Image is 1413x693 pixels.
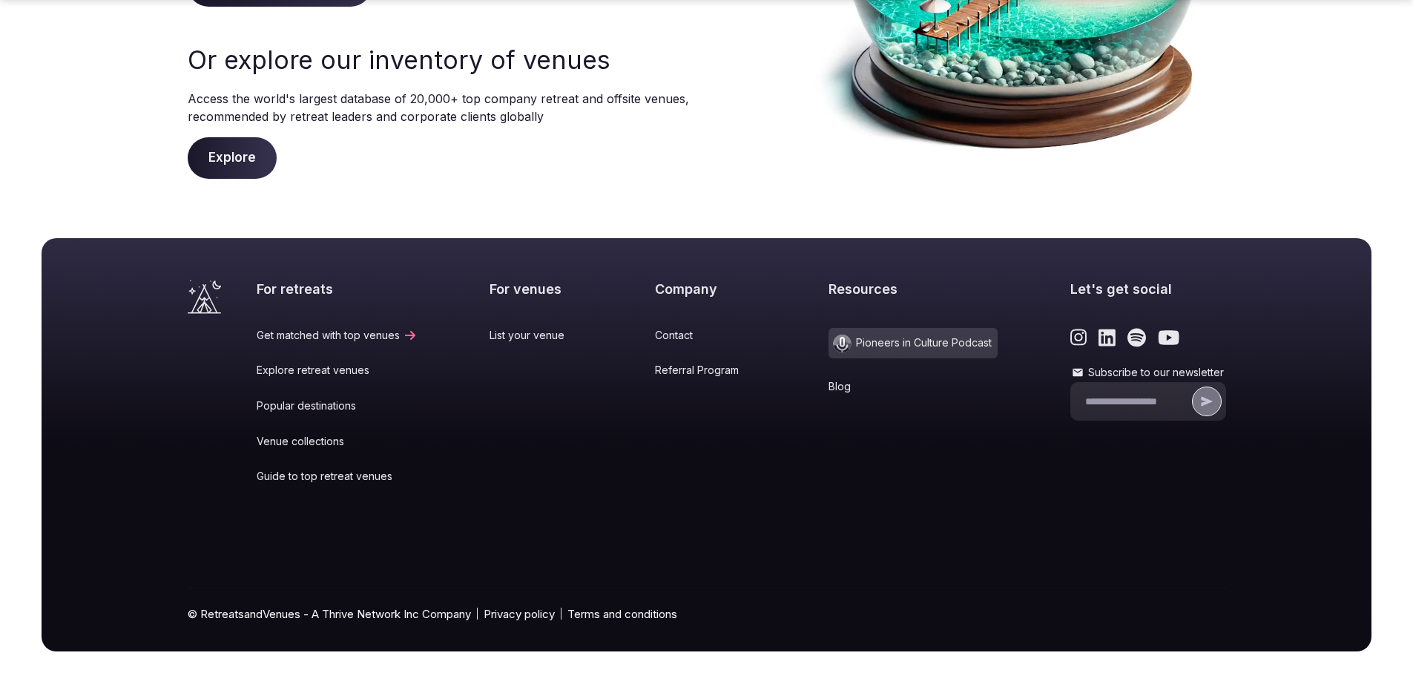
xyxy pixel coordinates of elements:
[829,280,998,298] h2: Resources
[655,328,757,343] a: Contact
[188,150,277,165] a: Explore
[490,328,582,343] a: List your venue
[1070,365,1226,380] label: Subscribe to our newsletter
[188,588,1226,651] div: © RetreatsandVenues - A Thrive Network Inc Company
[188,137,277,179] span: Explore
[257,280,418,298] h2: For retreats
[1158,328,1179,347] a: Link to the retreats and venues Youtube page
[1070,328,1087,347] a: Link to the retreats and venues Instagram page
[257,434,418,449] a: Venue collections
[257,469,418,484] a: Guide to top retreat venues
[188,280,221,314] a: Visit the homepage
[484,606,555,622] a: Privacy policy
[1127,328,1146,347] a: Link to the retreats and venues Spotify page
[1070,280,1226,298] h2: Let's get social
[567,606,677,622] a: Terms and conditions
[257,363,418,378] a: Explore retreat venues
[1099,328,1116,347] a: Link to the retreats and venues LinkedIn page
[829,379,998,394] a: Blog
[829,328,998,358] a: Pioneers in Culture Podcast
[257,398,418,413] a: Popular destinations
[655,363,757,378] a: Referral Program
[188,42,692,78] h3: Or explore our inventory of venues
[188,90,692,125] p: Access the world's largest database of 20,000+ top company retreat and offsite venues, recommende...
[257,328,418,343] a: Get matched with top venues
[655,280,757,298] h2: Company
[490,280,582,298] h2: For venues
